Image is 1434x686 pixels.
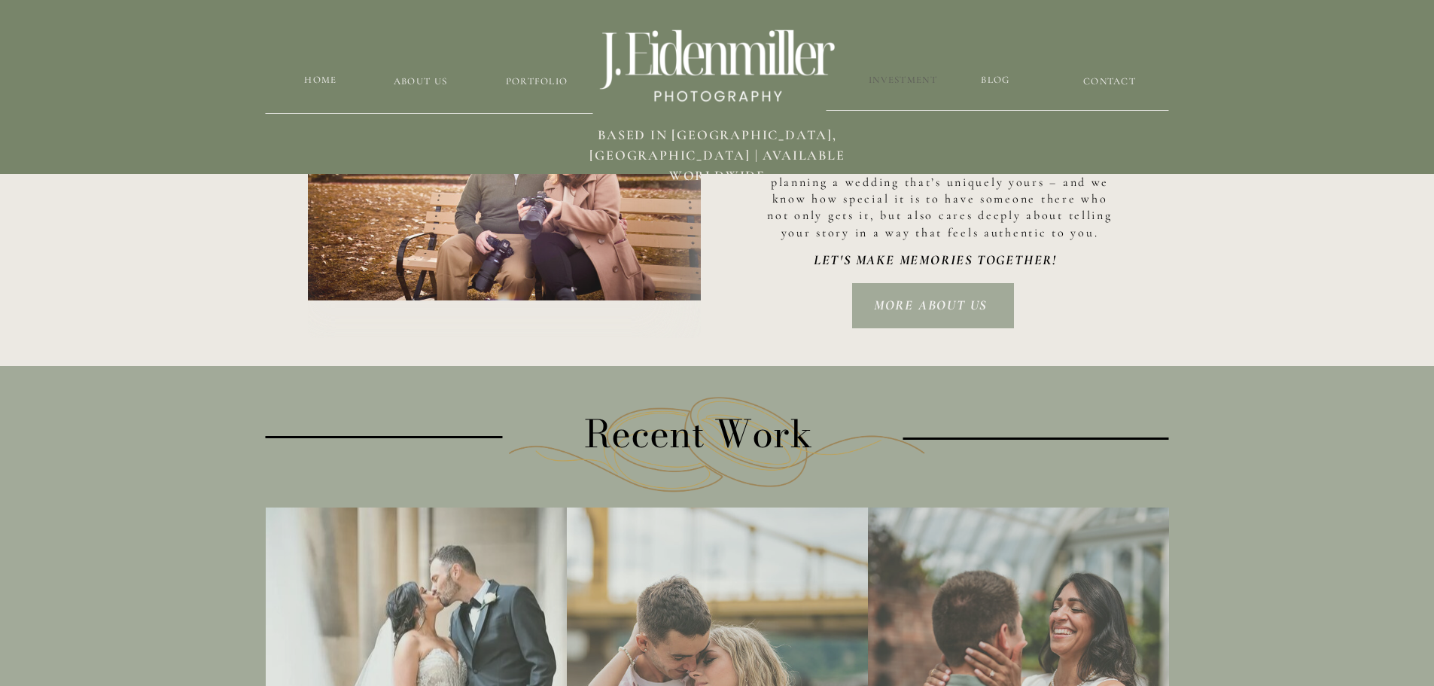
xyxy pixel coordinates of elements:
[364,75,478,89] a: about us
[372,411,1025,508] h3: Recent Work
[589,127,845,184] span: BASED in [GEOGRAPHIC_DATA], [GEOGRAPHIC_DATA] | available worldwide
[862,295,1000,316] a: MORE ABOUT US
[868,73,939,87] a: Investment
[747,76,1114,98] h2: Wedding Photographers based in [GEOGRAPHIC_DATA], [GEOGRAPHIC_DATA]
[934,73,1058,87] a: blog
[781,250,1091,274] h2: let's make memories together!
[766,106,1114,256] p: As a husband-and-wife team, we bring a personal touch to every wedding, understanding how importa...
[768,36,1098,61] h2: We're [PERSON_NAME] and [PERSON_NAME]
[492,75,582,89] a: Portfolio
[297,73,345,87] a: HOME
[1074,75,1146,89] a: CONTACT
